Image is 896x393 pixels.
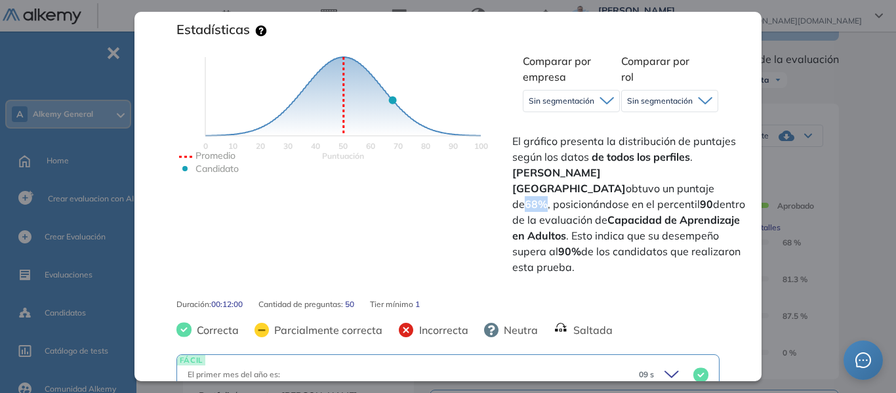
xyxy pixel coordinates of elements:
[512,213,740,242] strong: Capacidad de Aprendizaje en Adultos
[211,299,243,310] span: 00:12:00
[512,182,626,195] strong: [GEOGRAPHIC_DATA]
[499,322,538,338] span: Neutra
[621,54,689,83] span: Comparar por rol
[421,141,430,151] text: 80
[529,96,594,106] span: Sin segmentación
[322,151,364,161] text: Scores
[700,197,713,211] strong: 90
[366,141,375,151] text: 60
[523,54,591,83] span: Comparar por empresa
[627,96,693,106] span: Sin segmentación
[449,141,458,151] text: 90
[228,141,237,151] text: 10
[188,369,280,379] span: El primer mes del año es:
[394,141,403,151] text: 70
[269,322,382,338] span: Parcialmente correcta
[195,150,235,161] text: Promedio
[415,299,420,310] span: 1
[512,166,601,179] strong: [PERSON_NAME]
[177,355,205,365] span: FÁCIL
[855,352,871,368] span: message
[639,369,654,381] span: 09 s
[370,299,415,310] span: Tier mínimo
[176,299,211,310] span: Duración :
[568,322,613,338] span: Saltada
[176,22,250,37] h3: Estadísticas
[258,299,345,310] span: Cantidad de preguntas:
[195,163,239,175] text: Candidato
[256,141,265,151] text: 20
[345,299,354,310] span: 50
[192,322,239,338] span: Correcta
[558,245,581,258] strong: 90%
[525,197,548,211] strong: 68%
[338,141,348,151] text: 50
[203,141,207,151] text: 0
[311,141,320,151] text: 40
[283,141,293,151] text: 30
[474,141,487,151] text: 100
[512,133,748,275] span: El gráfico presenta la distribución de puntajes según los datos . obtuvo un puntaje de , posicion...
[592,150,690,163] strong: de todos los perfiles
[414,322,468,338] span: Incorrecta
